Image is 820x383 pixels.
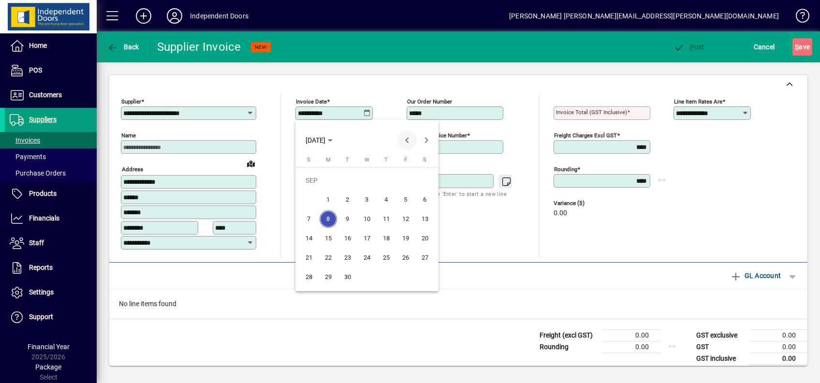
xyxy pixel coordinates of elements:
button: Tue Sep 09 2025 [338,209,357,229]
button: Thu Sep 04 2025 [377,190,396,209]
button: Thu Sep 18 2025 [377,229,396,248]
button: Mon Sep 08 2025 [319,209,338,229]
span: 24 [358,249,376,266]
span: 21 [300,249,318,266]
button: Fri Sep 12 2025 [396,209,415,229]
span: T [384,157,388,163]
button: Thu Sep 25 2025 [377,248,396,267]
button: Mon Sep 29 2025 [319,267,338,287]
button: Sun Sep 21 2025 [299,248,319,267]
span: 11 [378,210,395,228]
span: 25 [378,249,395,266]
button: Sat Sep 06 2025 [415,190,435,209]
span: 3 [358,191,376,208]
button: Tue Sep 16 2025 [338,229,357,248]
span: M [326,157,331,163]
button: Tue Sep 30 2025 [338,267,357,287]
span: 20 [416,230,434,247]
span: 8 [320,210,337,228]
button: Mon Sep 22 2025 [319,248,338,267]
button: Sun Sep 28 2025 [299,267,319,287]
span: 22 [320,249,337,266]
span: 5 [397,191,414,208]
button: Tue Sep 02 2025 [338,190,357,209]
span: 29 [320,268,337,286]
span: 7 [300,210,318,228]
button: Wed Sep 03 2025 [357,190,377,209]
button: Previous month [397,131,417,150]
span: 27 [416,249,434,266]
span: 1 [320,191,337,208]
button: Sun Sep 07 2025 [299,209,319,229]
button: Sat Sep 27 2025 [415,248,435,267]
button: Sun Sep 14 2025 [299,229,319,248]
span: 12 [397,210,414,228]
span: 28 [300,268,318,286]
button: Thu Sep 11 2025 [377,209,396,229]
button: Fri Sep 05 2025 [396,190,415,209]
span: 2 [339,191,356,208]
span: [DATE] [306,136,325,144]
span: 9 [339,210,356,228]
button: Wed Sep 17 2025 [357,229,377,248]
button: Wed Sep 24 2025 [357,248,377,267]
span: 16 [339,230,356,247]
span: S [307,157,310,163]
td: SEP [299,171,435,190]
button: Sat Sep 20 2025 [415,229,435,248]
span: 17 [358,230,376,247]
span: 23 [339,249,356,266]
span: 18 [378,230,395,247]
button: Sat Sep 13 2025 [415,209,435,229]
span: 26 [397,249,414,266]
button: Mon Sep 15 2025 [319,229,338,248]
span: F [404,157,407,163]
button: Tue Sep 23 2025 [338,248,357,267]
span: 10 [358,210,376,228]
button: Fri Sep 19 2025 [396,229,415,248]
button: Next month [417,131,436,150]
span: T [346,157,349,163]
span: 6 [416,191,434,208]
span: 15 [320,230,337,247]
span: S [423,157,426,163]
button: Wed Sep 10 2025 [357,209,377,229]
span: 30 [339,268,356,286]
span: 14 [300,230,318,247]
span: 19 [397,230,414,247]
button: Fri Sep 26 2025 [396,248,415,267]
span: 13 [416,210,434,228]
span: W [365,157,369,163]
button: Mon Sep 01 2025 [319,190,338,209]
span: 4 [378,191,395,208]
button: Choose month and year [302,132,337,149]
